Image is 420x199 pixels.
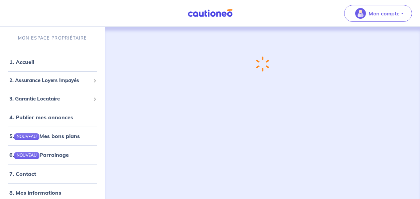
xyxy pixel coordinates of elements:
div: 4. Publier mes annonces [3,111,102,124]
div: 7. Contact [3,167,102,181]
div: 3. Garantie Locataire [3,92,102,106]
div: 1. Accueil [3,55,102,69]
a: 4. Publier mes annonces [9,114,73,121]
p: MON ESPACE PROPRIÉTAIRE [18,35,87,41]
div: 5.NOUVEAUMes bons plans [3,129,102,143]
a: 7. Contact [9,171,36,177]
img: illu_account_valid_menu.svg [355,8,366,19]
img: Cautioneo [185,9,235,17]
img: loading-spinner [256,56,269,72]
a: 1. Accueil [9,59,34,65]
span: 2. Assurance Loyers Impayés [9,77,91,84]
div: 6.NOUVEAUParrainage [3,148,102,161]
button: illu_account_valid_menu.svgMon compte [344,5,412,22]
a: 8. Mes informations [9,189,61,196]
a: 5.NOUVEAUMes bons plans [9,133,80,139]
span: 3. Garantie Locataire [9,95,91,103]
a: 6.NOUVEAUParrainage [9,151,69,158]
p: Mon compte [369,9,400,17]
div: 2. Assurance Loyers Impayés [3,74,102,87]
